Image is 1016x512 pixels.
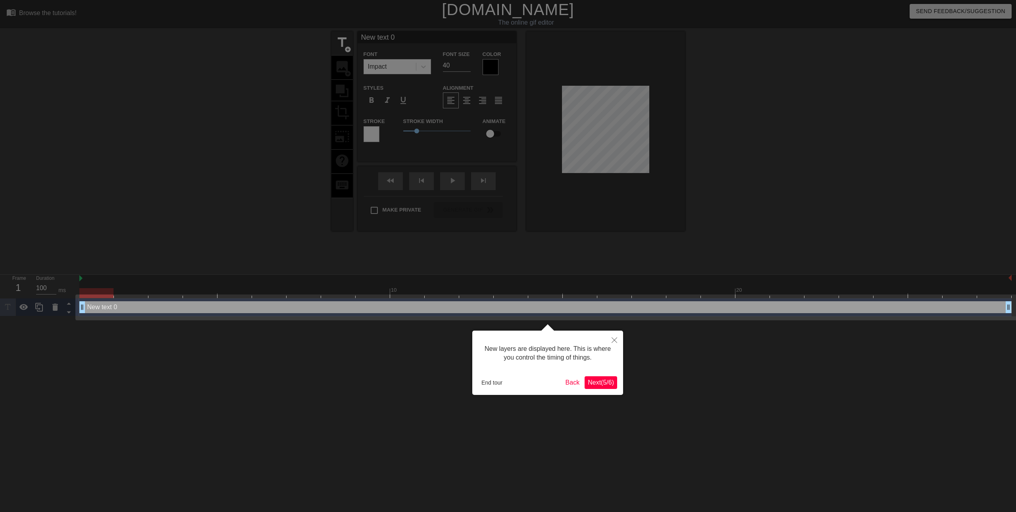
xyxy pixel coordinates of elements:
button: End tour [478,377,506,389]
span: Next ( 5 / 6 ) [588,379,614,386]
button: Back [562,376,583,389]
button: Next [585,376,617,389]
button: Close [606,331,623,349]
div: New layers are displayed here. This is where you control the timing of things. [478,337,617,370]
